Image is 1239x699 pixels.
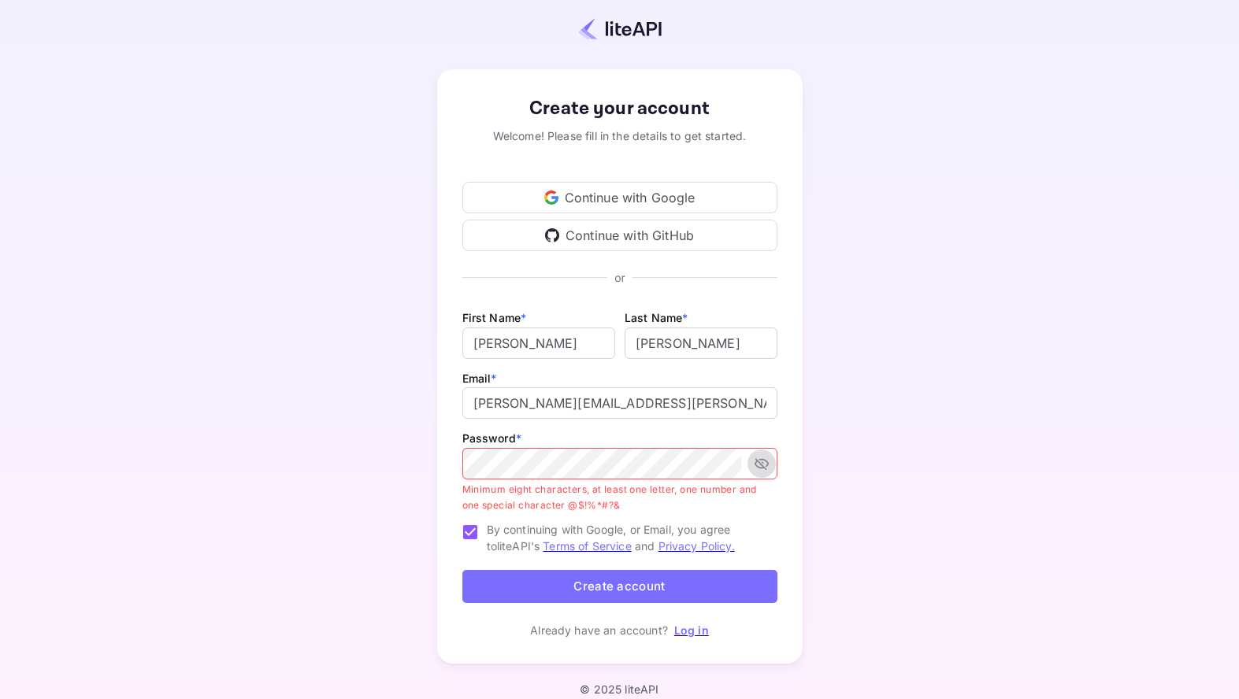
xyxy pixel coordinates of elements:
[462,128,777,144] div: Welcome! Please fill in the details to get started.
[543,539,631,553] a: Terms of Service
[462,94,777,123] div: Create your account
[487,521,765,554] span: By continuing with Google, or Email, you agree to liteAPI's and
[530,622,668,638] p: Already have an account?
[578,17,662,40] img: liteapi
[462,182,777,213] div: Continue with Google
[462,570,777,604] button: Create account
[462,327,615,359] input: John
[462,372,497,385] label: Email
[625,311,688,324] label: Last Name
[625,327,777,359] input: Doe
[658,539,735,553] a: Privacy Policy.
[462,220,777,251] div: Continue with GitHub
[462,387,777,419] input: johndoe@gmail.com
[580,682,658,696] p: © 2025 liteAPI
[462,431,521,445] label: Password
[674,623,709,637] a: Log in
[462,482,766,513] p: Minimum eight characters, at least one letter, one number and one special character @$!%*#?&
[747,449,776,478] button: toggle password visibility
[462,311,527,324] label: First Name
